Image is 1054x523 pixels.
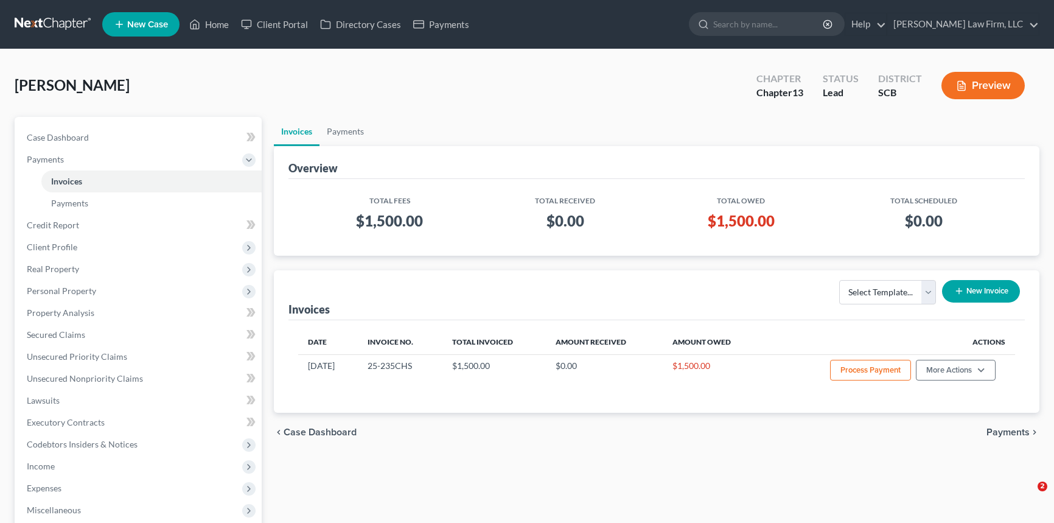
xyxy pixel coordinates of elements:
[17,412,262,433] a: Executory Contracts
[830,360,911,381] button: Process Payment
[942,280,1020,303] button: New Invoice
[27,439,138,449] span: Codebtors Insiders & Notices
[1038,482,1047,491] span: 2
[17,368,262,390] a: Unsecured Nonpriority Claims
[27,264,79,274] span: Real Property
[986,427,1030,437] span: Payments
[546,330,662,354] th: Amount Received
[845,13,886,35] a: Help
[358,354,442,388] td: 25-235CHS
[878,86,922,100] div: SCB
[27,395,60,405] span: Lawsuits
[27,461,55,471] span: Income
[27,307,94,318] span: Property Analysis
[27,505,81,515] span: Miscellaneous
[832,189,1015,206] th: Total Scheduled
[27,329,85,340] span: Secured Claims
[308,211,471,231] h3: $1,500.00
[663,354,764,388] td: $1,500.00
[17,302,262,324] a: Property Analysis
[17,214,262,236] a: Credit Report
[15,76,130,94] span: [PERSON_NAME]
[27,154,64,164] span: Payments
[41,192,262,214] a: Payments
[127,20,168,29] span: New Case
[27,483,61,493] span: Expenses
[17,324,262,346] a: Secured Claims
[823,72,859,86] div: Status
[407,13,475,35] a: Payments
[1013,482,1042,511] iframe: Intercom live chat
[27,132,89,142] span: Case Dashboard
[27,242,77,252] span: Client Profile
[235,13,314,35] a: Client Portal
[490,211,640,231] h3: $0.00
[17,390,262,412] a: Lawsuits
[27,220,79,230] span: Credit Report
[823,86,859,100] div: Lead
[274,117,319,146] a: Invoices
[288,302,330,317] div: Invoices
[51,198,88,208] span: Payments
[546,354,662,388] td: $0.00
[763,330,1015,354] th: Actions
[17,346,262,368] a: Unsecured Priority Claims
[284,427,357,437] span: Case Dashboard
[659,211,822,231] h3: $1,500.00
[298,189,481,206] th: Total Fees
[756,72,803,86] div: Chapter
[842,211,1005,231] h3: $0.00
[986,427,1039,437] button: Payments chevron_right
[649,189,832,206] th: Total Owed
[183,13,235,35] a: Home
[887,13,1039,35] a: [PERSON_NAME] Law Firm, LLC
[27,286,96,296] span: Personal Property
[314,13,407,35] a: Directory Cases
[792,86,803,98] span: 13
[713,13,825,35] input: Search by name...
[916,360,996,381] button: More Actions
[51,176,82,186] span: Invoices
[358,330,442,354] th: Invoice No.
[274,427,284,437] i: chevron_left
[1030,427,1039,437] i: chevron_right
[288,161,338,175] div: Overview
[27,351,127,362] span: Unsecured Priority Claims
[41,170,262,192] a: Invoices
[274,427,357,437] button: chevron_left Case Dashboard
[663,330,764,354] th: Amount Owed
[442,330,546,354] th: Total Invoiced
[298,354,358,388] td: [DATE]
[27,417,105,427] span: Executory Contracts
[17,127,262,149] a: Case Dashboard
[442,354,546,388] td: $1,500.00
[941,72,1025,99] button: Preview
[319,117,371,146] a: Payments
[878,72,922,86] div: District
[481,189,649,206] th: Total Received
[298,330,358,354] th: Date
[27,373,143,384] span: Unsecured Nonpriority Claims
[756,86,803,100] div: Chapter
